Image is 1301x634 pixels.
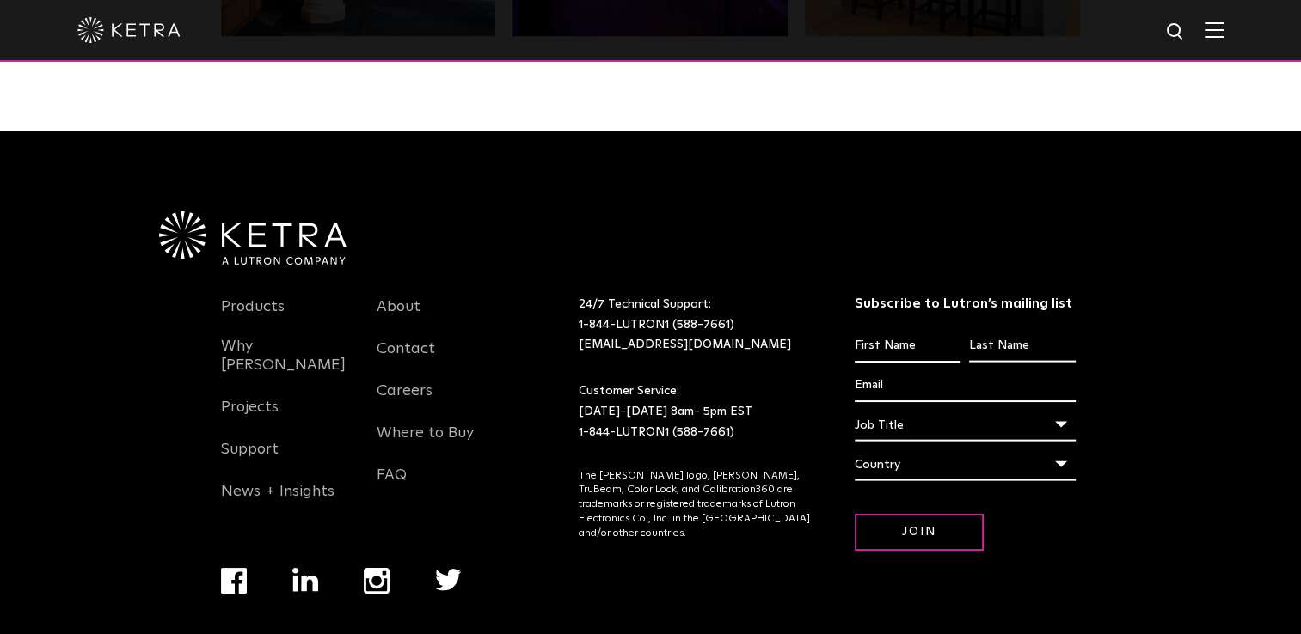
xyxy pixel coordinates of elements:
img: Hamburger%20Nav.svg [1205,21,1224,38]
img: facebook [221,568,247,594]
img: ketra-logo-2019-white [77,17,181,43]
a: Why [PERSON_NAME] [221,337,352,395]
p: The [PERSON_NAME] logo, [PERSON_NAME], TruBeam, Color Lock, and Calibration360 are trademarks or ... [579,469,812,541]
a: Projects [221,398,279,437]
a: About [377,297,420,337]
img: instagram [364,568,390,594]
a: News + Insights [221,482,334,521]
div: Country [855,448,1076,481]
p: Customer Service: [DATE]-[DATE] 8am- 5pm EST [579,381,812,442]
div: Navigation Menu [377,295,507,505]
a: FAQ [377,466,407,505]
img: search icon [1165,21,1187,43]
input: Join [855,514,984,551]
a: 1-844-LUTRON1 (588-7661) [579,319,734,331]
div: Navigation Menu [221,295,352,521]
h3: Subscribe to Lutron’s mailing list [855,295,1076,313]
div: Job Title [855,409,1076,442]
input: First Name [855,330,960,363]
input: Last Name [969,330,1075,363]
input: Email [855,369,1076,402]
a: Where to Buy [377,424,474,463]
img: twitter [435,569,462,591]
a: Support [221,440,279,479]
a: Products [221,297,285,337]
a: 1-844-LUTRON1 (588-7661) [579,426,734,438]
img: linkedin [292,568,319,592]
a: [EMAIL_ADDRESS][DOMAIN_NAME] [579,338,791,351]
img: Ketra-aLutronCo_White_RGB [159,211,347,265]
a: Contact [377,339,435,379]
a: Careers [377,381,433,421]
p: 24/7 Technical Support: [579,295,812,356]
